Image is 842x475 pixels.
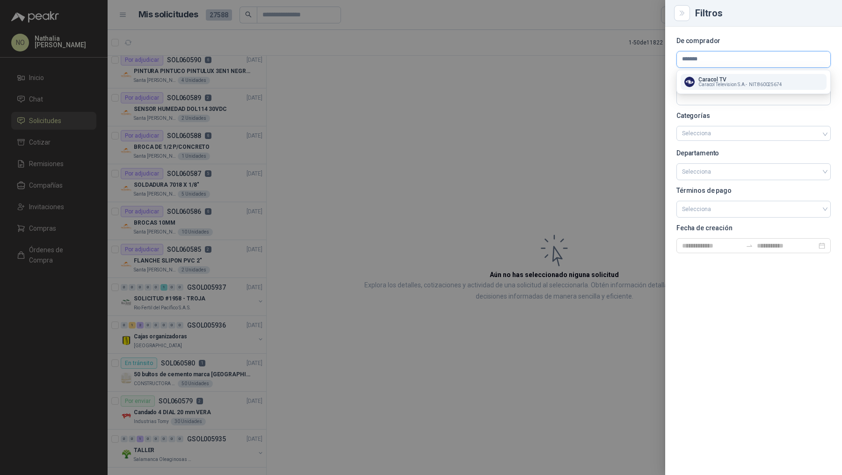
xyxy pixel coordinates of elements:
span: Caracol Television S.A. - [698,82,747,87]
p: Términos de pago [676,188,831,193]
button: Company LogoCaracol TVCaracol Television S.A.-NIT:860025674 [681,74,827,90]
div: Filtros [695,8,831,18]
p: Categorías [676,113,831,118]
span: NIT : 860025674 [749,82,782,87]
img: Company Logo [684,77,695,87]
p: Fecha de creación [676,225,831,231]
span: to [746,242,753,249]
p: Departamento [676,150,831,156]
button: Close [676,7,688,19]
p: De comprador [676,38,831,44]
p: Caracol TV [698,77,782,82]
span: swap-right [746,242,753,249]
